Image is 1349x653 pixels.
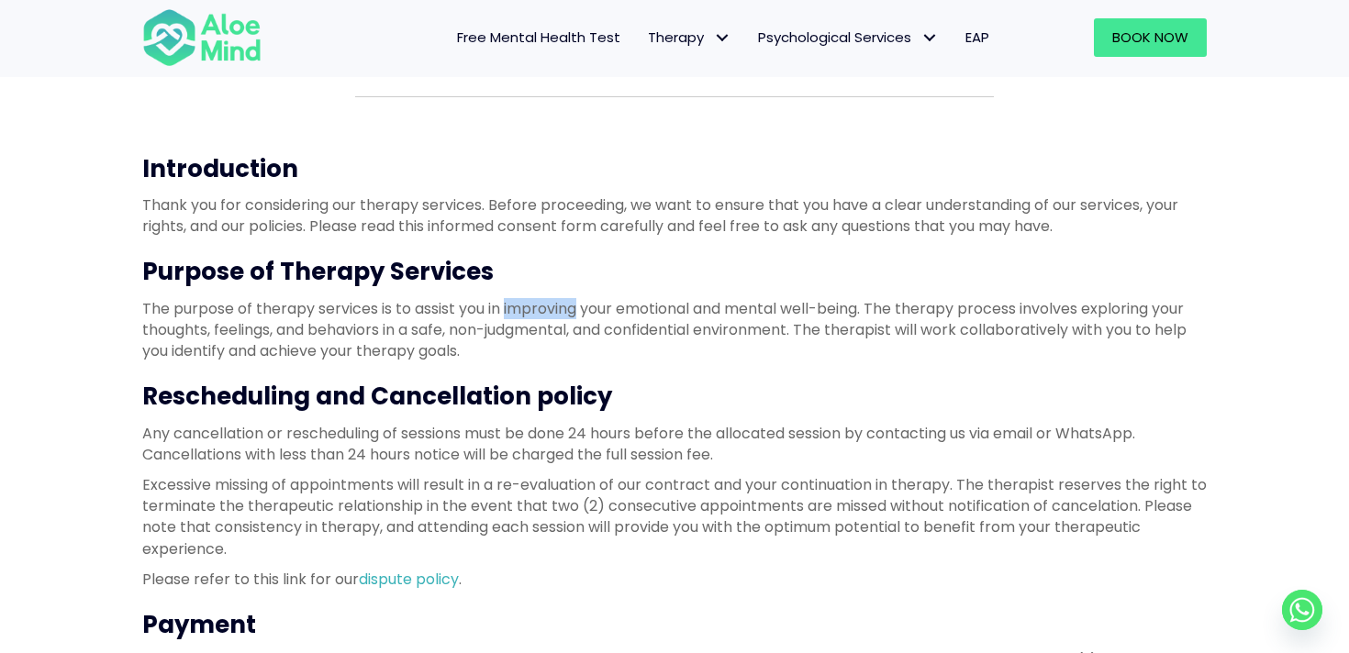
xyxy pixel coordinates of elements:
[758,28,938,47] span: Psychological Services
[443,18,634,57] a: Free Mental Health Test
[457,28,620,47] span: Free Mental Health Test
[916,25,942,51] span: Psychological Services: submenu
[142,608,1207,641] h3: Payment
[142,569,1207,590] p: Please refer to this link for our .
[744,18,952,57] a: Psychological ServicesPsychological Services: submenu
[708,25,735,51] span: Therapy: submenu
[1282,590,1322,630] a: Whatsapp
[142,152,1207,185] h3: Introduction
[634,18,744,57] a: TherapyTherapy: submenu
[142,194,1207,237] p: Thank you for considering our therapy services. Before proceeding, we want to ensure that you hav...
[1112,28,1188,47] span: Book Now
[285,18,1003,57] nav: Menu
[965,28,989,47] span: EAP
[648,28,730,47] span: Therapy
[952,18,1003,57] a: EAP
[142,7,262,68] img: Aloe mind Logo
[142,298,1207,362] p: The purpose of therapy services is to assist you in improving your emotional and mental well-bein...
[142,423,1207,465] p: Any cancellation or rescheduling of sessions must be done 24 hours before the allocated session b...
[142,474,1207,559] p: Excessive missing of appointments will result in a re-evaluation of our contract and your continu...
[142,380,1207,413] h3: Rescheduling and Cancellation policy
[359,569,459,590] a: dispute policy
[1094,18,1207,57] a: Book Now
[142,255,1207,288] h3: Purpose of Therapy Services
